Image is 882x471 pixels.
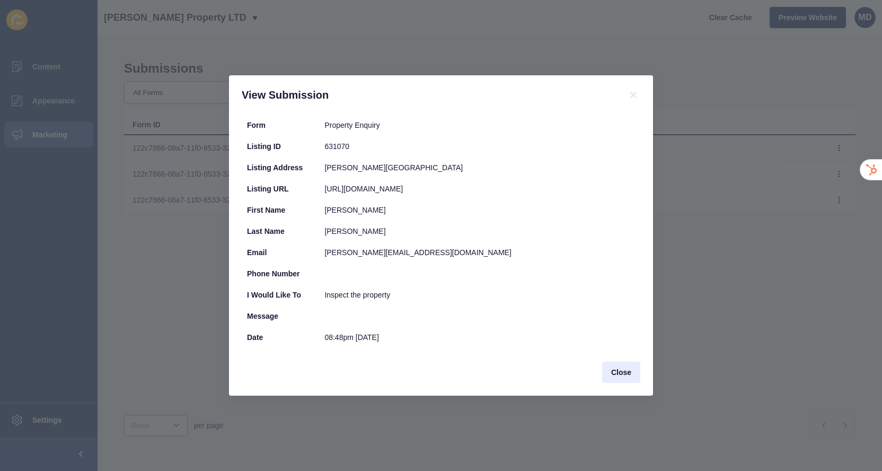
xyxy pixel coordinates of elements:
div: [PERSON_NAME][EMAIL_ADDRESS][DOMAIN_NAME] [324,247,635,258]
b: Date [247,333,263,342]
div: [PERSON_NAME][GEOGRAPHIC_DATA] [324,162,635,173]
b: Listing ID [247,142,281,151]
div: 631070 [324,141,635,152]
b: Message [247,312,278,320]
b: Listing URL [247,185,289,193]
b: First Name [247,206,285,214]
b: Listing Address [247,163,303,172]
h1: View Submission [242,88,614,102]
div: [PERSON_NAME] [324,226,635,237]
span: Close [611,367,631,378]
div: [URL][DOMAIN_NAME] [324,184,635,194]
b: Form [247,121,266,129]
div: [PERSON_NAME] [324,205,635,215]
b: I would like to [247,291,301,299]
time: 08:48pm [DATE] [324,333,378,342]
b: Phone Number [247,269,300,278]
button: Close [602,362,640,383]
div: Property Enquiry [324,120,635,130]
b: Last Name [247,227,285,235]
b: Email [247,248,267,257]
div: Inspect the property [324,290,635,300]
